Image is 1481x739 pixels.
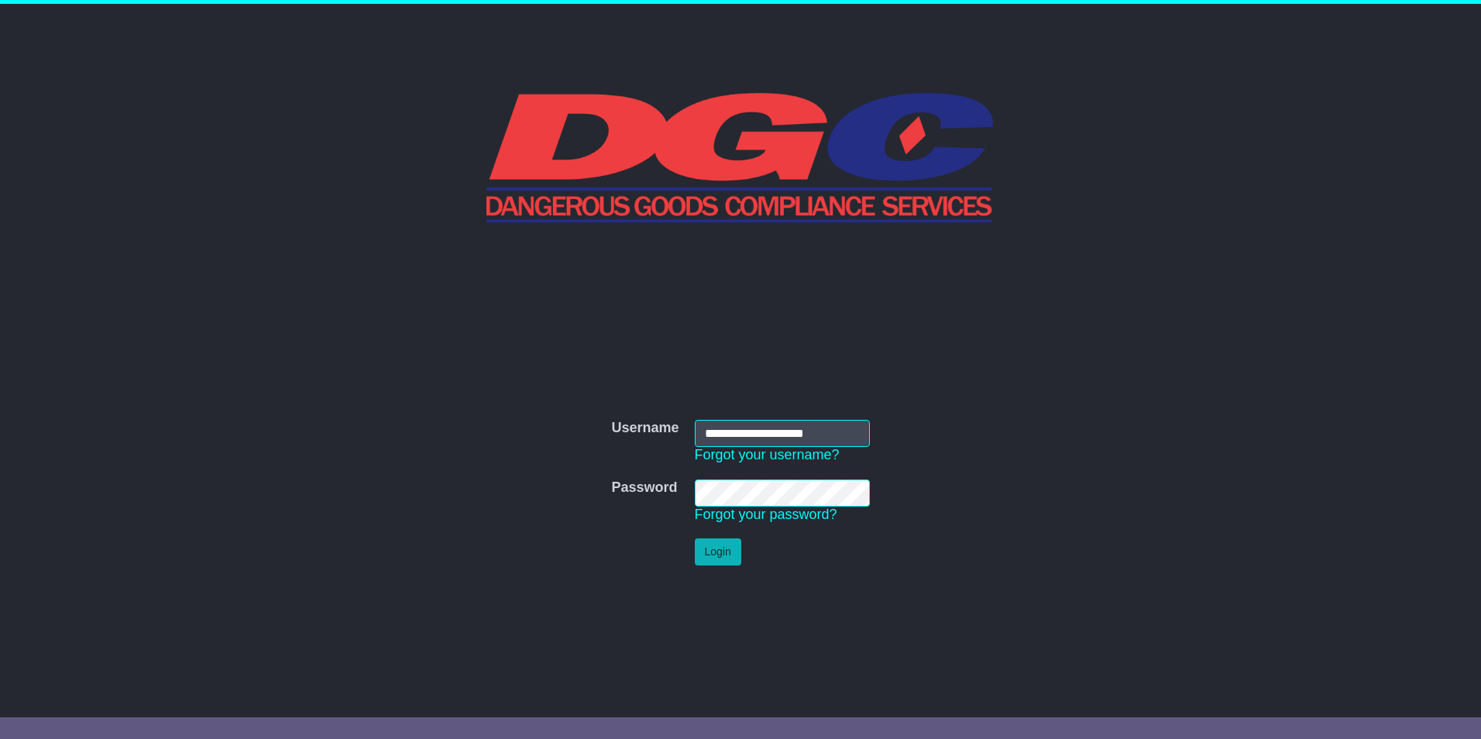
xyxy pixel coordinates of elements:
[486,91,995,222] img: DGC QLD
[695,447,840,462] a: Forgot your username?
[695,507,837,522] a: Forgot your password?
[611,479,677,497] label: Password
[695,538,741,565] button: Login
[611,420,679,437] label: Username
